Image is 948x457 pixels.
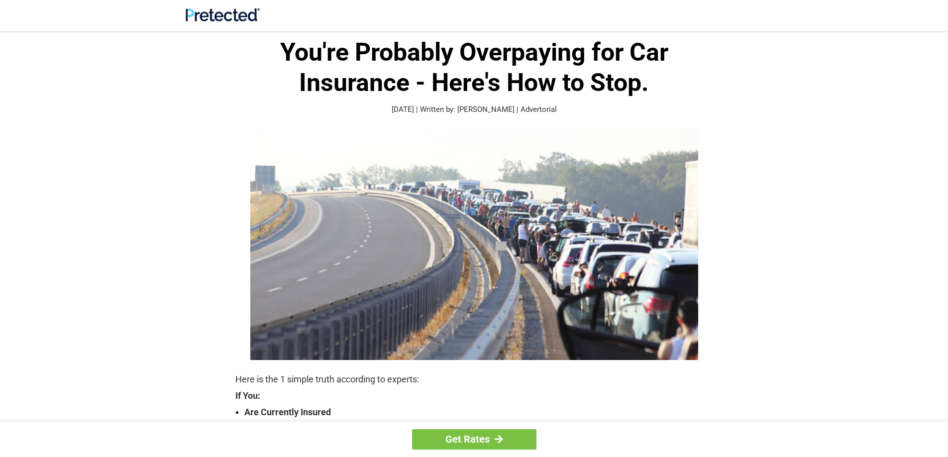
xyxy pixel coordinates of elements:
a: Get Rates [412,429,536,450]
p: Here is the 1 simple truth according to experts: [235,372,713,386]
a: Site Logo [186,14,260,23]
strong: Are Over The Age Of [DEMOGRAPHIC_DATA] [244,419,713,433]
h1: You're Probably Overpaying for Car Insurance - Here's How to Stop. [235,37,713,98]
strong: If You: [235,391,713,400]
img: Site Logo [186,8,260,21]
p: [DATE] | Written by: [PERSON_NAME] | Advertorial [235,104,713,115]
strong: Are Currently Insured [244,405,713,419]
